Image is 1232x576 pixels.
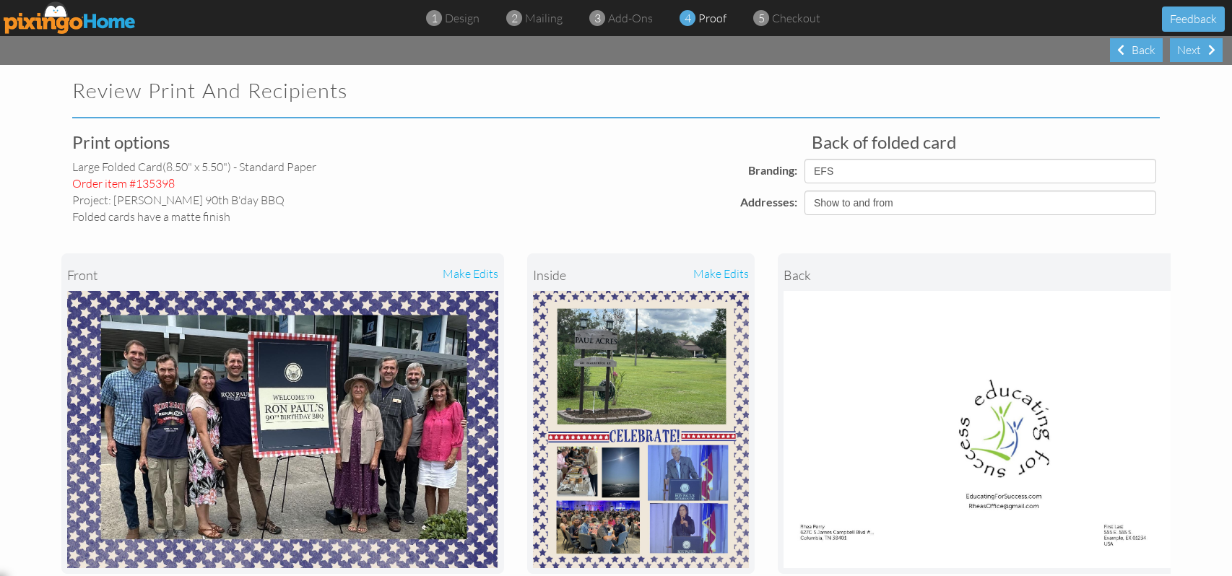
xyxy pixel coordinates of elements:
span: 2 [511,10,518,27]
img: Landscape Image [533,291,749,568]
img: pixingo logo [4,1,136,34]
span: 4 [685,10,691,27]
span: add-ons [608,11,653,25]
h2: Review Print and Recipients [72,79,591,102]
span: 5 [758,10,765,27]
div: Next [1170,38,1223,62]
img: Landscape Image [784,291,1224,568]
span: 1 [431,10,438,27]
button: Feedback [1162,6,1225,32]
span: mailing [525,11,563,25]
div: make edits [283,259,499,291]
span: 3 [594,10,601,27]
div: inside [533,259,641,291]
h3: Print options [72,133,409,152]
div: Project: [PERSON_NAME] 90th B'day BBQ [72,192,420,209]
span: design [445,11,480,25]
div: make edits [641,259,749,291]
span: proof [698,11,726,25]
span: - Standard paper [233,160,316,174]
label: Addresses: [740,194,797,211]
h3: Back of folded card [812,133,1138,152]
label: Branding: [748,162,797,179]
div: front [67,259,283,291]
div: Folded cards have a matte finish [72,209,420,225]
div: back [784,259,1004,291]
div: Order item #135398 [72,175,420,192]
span: (8.50" x 5.50") [162,160,231,174]
img: Landscape Image [67,291,498,568]
div: Back [1110,38,1163,62]
div: large folded card [72,159,420,175]
span: checkout [772,11,820,25]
